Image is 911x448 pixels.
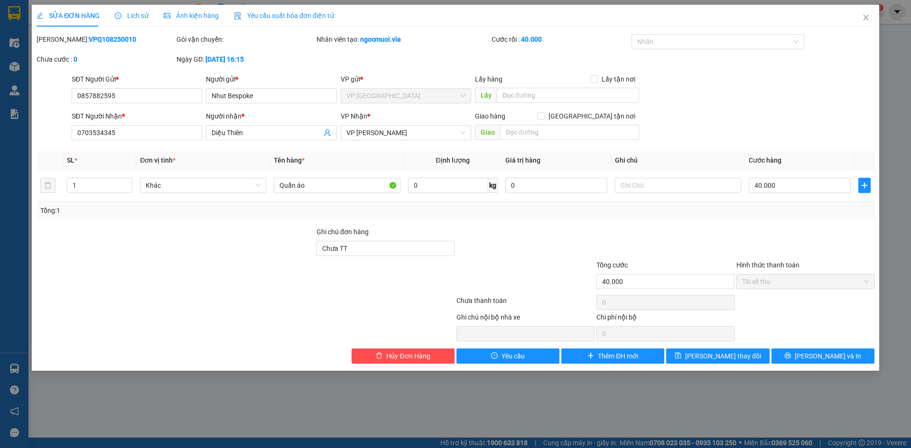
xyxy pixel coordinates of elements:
[360,36,401,43] b: ngocmuoi.vie
[521,36,542,43] b: 40.000
[615,178,741,193] input: Ghi Chú
[497,88,639,103] input: Dọc đường
[164,12,170,19] span: picture
[40,205,352,216] div: Tổng: 1
[115,12,121,19] span: clock-circle
[784,352,791,360] span: printer
[341,112,367,120] span: VP Nhận
[67,156,74,164] span: SL
[456,312,595,326] div: Ghi chú nội bộ nhà xe
[72,74,202,84] div: SĐT Người Gửi
[376,352,382,360] span: delete
[436,156,470,164] span: Định lượng
[324,129,331,137] span: user-add
[274,178,400,193] input: VD: Bàn, Ghế
[749,156,781,164] span: Cước hàng
[177,34,315,45] div: Gói vận chuyển:
[502,351,525,361] span: Yêu cầu
[386,351,430,361] span: Hủy Đơn Hàng
[37,12,43,19] span: edit
[492,34,630,45] div: Cước rồi :
[316,34,490,45] div: Nhân viên tạo:
[742,274,869,289] span: Tài xế thu
[675,352,681,360] span: save
[561,348,664,364] button: plusThêm ĐH mới
[316,241,455,256] input: Ghi chú đơn hàng
[596,261,628,269] span: Tổng cước
[346,89,465,103] span: VP Quận 1
[177,54,315,64] div: Ngày GD:
[545,111,639,121] span: [GEOGRAPHIC_DATA] tận nơi
[234,12,242,20] img: icon
[234,12,334,19] span: Yêu cầu xuất hóa đơn điện tử
[475,88,497,103] span: Lấy
[206,74,336,84] div: Người gửi
[456,348,559,364] button: exclamation-circleYêu cầu
[316,228,369,236] label: Ghi chú đơn hàng
[685,351,761,361] span: [PERSON_NAME] thay đổi
[859,182,870,189] span: plus
[37,34,175,45] div: [PERSON_NAME]:
[140,156,176,164] span: Đơn vị tính
[500,125,639,140] input: Dọc đường
[475,125,500,140] span: Giao
[274,156,305,164] span: Tên hàng
[115,12,149,19] span: Lịch sử
[455,295,595,312] div: Chưa thanh toán
[853,5,879,31] button: Close
[772,348,874,364] button: printer[PERSON_NAME] và In
[795,351,861,361] span: [PERSON_NAME] và In
[37,12,100,19] span: SỬA ĐƠN HÀNG
[89,36,136,43] b: VPQ108250010
[666,348,769,364] button: save[PERSON_NAME] thay đổi
[505,156,540,164] span: Giá trị hàng
[346,126,465,140] span: VP Vũng Tàu
[206,111,336,121] div: Người nhận
[475,75,502,83] span: Lấy hàng
[146,178,260,192] span: Khác
[858,178,871,193] button: plus
[598,351,638,361] span: Thêm ĐH mới
[74,55,77,63] b: 0
[164,12,219,19] span: Ảnh kiện hàng
[488,178,498,193] span: kg
[598,74,639,84] span: Lấy tận nơi
[587,352,594,360] span: plus
[40,178,56,193] button: delete
[596,312,734,326] div: Chi phí nội bộ
[862,14,870,21] span: close
[37,54,175,64] div: Chưa cước :
[72,111,202,121] div: SĐT Người Nhận
[736,261,799,269] label: Hình thức thanh toán
[352,348,455,364] button: deleteHủy Đơn Hàng
[205,55,244,63] b: [DATE] 16:15
[491,352,498,360] span: exclamation-circle
[611,151,745,170] th: Ghi chú
[341,74,471,84] div: VP gửi
[475,112,505,120] span: Giao hàng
